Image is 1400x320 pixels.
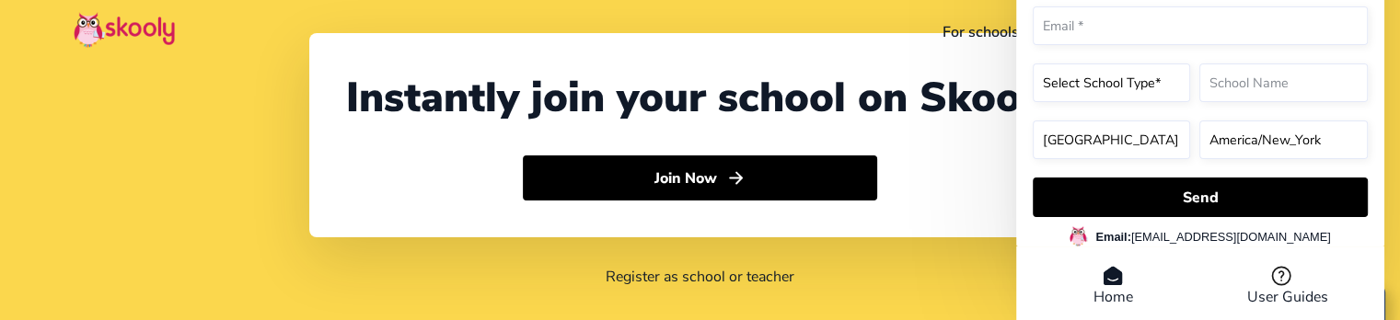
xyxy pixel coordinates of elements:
ion-icon: arrow forward outline [726,168,746,188]
button: Join Nowarrow forward outline [523,155,877,201]
img: Skooly [74,12,175,48]
a: For schools [931,17,1031,47]
div: Instantly join your school on Skooly [346,70,1055,126]
a: Register as school or teacher [606,267,794,287]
